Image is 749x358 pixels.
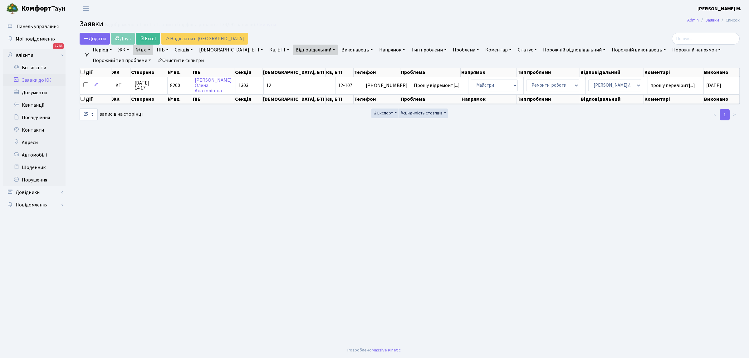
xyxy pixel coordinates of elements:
[414,82,460,89] span: Прошу відремонт[...]
[16,36,56,42] span: Мої повідомлення
[3,61,66,74] a: Всі клієнти
[192,68,234,77] th: ПІБ
[3,20,66,33] a: Панель управління
[80,109,143,120] label: записів на сторінці
[461,68,516,77] th: Напрямок
[155,55,206,66] a: Очистити фільтри
[401,110,443,116] span: Видимість стовпців
[347,347,402,354] div: Розроблено .
[197,45,266,55] a: [DEMOGRAPHIC_DATA], БТІ
[326,94,354,104] th: Кв, БТІ
[366,83,409,88] span: [PHONE_NUMBER]
[3,86,66,99] a: Документи
[3,199,66,211] a: Повідомлення
[21,3,51,13] b: Комфорт
[80,109,98,120] select: записів на сторінці
[17,23,59,30] span: Панель управління
[705,17,719,23] a: Заявки
[409,45,449,55] a: Тип проблеми
[172,45,195,55] a: Секція
[3,136,66,149] a: Адреси
[80,94,111,104] th: Дії
[167,94,192,104] th: № вх.
[450,45,482,55] a: Проблема
[703,68,740,77] th: Виконано
[670,45,723,55] a: Порожній напрямок
[3,49,66,61] a: Клієнти
[650,82,695,89] span: прошу перевірит[...]
[338,82,352,89] span: 12-107
[3,161,66,174] a: Щоденник
[130,94,167,104] th: Створено
[3,111,66,124] a: Посвідчення
[672,33,740,45] input: Пошук...
[399,109,448,118] button: Видимість стовпців
[154,45,171,55] a: ПІБ
[3,124,66,136] a: Контакти
[21,3,66,14] span: Таун
[133,45,153,55] a: № вх.
[130,68,167,77] th: Створено
[80,18,103,29] span: Заявки
[687,17,699,23] a: Admin
[267,45,291,55] a: Кв, БТІ
[238,82,248,89] span: 1303
[400,68,461,77] th: Проблема
[135,80,165,90] span: [DATE] 14:17
[84,35,106,42] span: Додати
[293,45,338,55] a: Відповідальний
[90,55,154,66] a: Порожній тип проблеми
[703,94,740,104] th: Виконано
[678,14,749,27] nav: breadcrumb
[354,94,400,104] th: Телефон
[3,149,66,161] a: Автомобілі
[3,99,66,111] a: Квитанції
[111,68,130,77] th: ЖК
[53,43,64,49] div: 1266
[354,68,400,77] th: Телефон
[339,45,375,55] a: Виконавець
[111,94,130,104] th: ЖК
[372,347,401,353] a: Massive Kinetic
[90,45,115,55] a: Період
[3,174,66,186] a: Порушення
[483,45,514,55] a: Коментар
[400,94,461,104] th: Проблема
[3,74,66,86] a: Заявки до КК
[167,68,192,77] th: № вх.
[580,68,644,77] th: Відповідальний
[6,2,19,15] img: logo.png
[234,68,262,77] th: Секція
[115,83,129,88] span: КТ
[78,3,94,14] button: Переключити навігацію
[326,68,354,77] th: Кв, БТІ
[195,77,232,94] a: [PERSON_NAME]ОленаАнатоліївна
[698,5,742,12] a: [PERSON_NAME] М.
[136,33,160,45] a: Excel
[266,82,271,89] span: 12
[377,45,408,55] a: Напрямок
[515,45,539,55] a: Статус
[192,94,234,104] th: ПІБ
[234,94,262,104] th: Секція
[262,68,326,77] th: [DEMOGRAPHIC_DATA], БТІ
[80,33,110,45] a: Додати
[541,45,608,55] a: Порожній відповідальний
[3,33,66,45] a: Мої повідомлення1266
[517,68,580,77] th: Тип проблеми
[609,45,668,55] a: Порожній виконавець
[517,94,580,104] th: Тип проблеми
[461,94,517,104] th: Напрямок
[371,109,399,118] button: Експорт
[580,94,644,104] th: Відповідальний
[80,68,111,77] th: Дії
[257,22,276,28] a: Скинути
[644,94,703,104] th: Коментарі
[719,17,740,24] li: Список
[720,109,730,120] a: 1
[116,45,132,55] a: ЖК
[170,82,180,89] span: 8200
[3,186,66,199] a: Довідники
[262,94,326,104] th: [DEMOGRAPHIC_DATA], БТІ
